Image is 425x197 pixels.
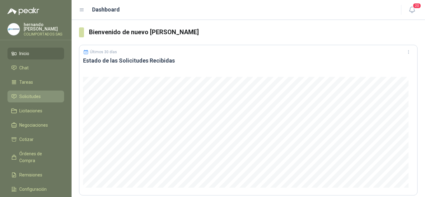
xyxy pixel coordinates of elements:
span: Remisiones [19,171,42,178]
span: Tareas [19,79,33,86]
a: Negociaciones [7,119,64,131]
a: Licitaciones [7,105,64,117]
p: hernando [PERSON_NAME] [24,22,64,31]
h1: Dashboard [92,5,120,14]
img: Company Logo [8,23,20,35]
a: Tareas [7,76,64,88]
a: Remisiones [7,169,64,181]
button: 20 [406,4,418,16]
span: Cotizar [19,136,34,143]
a: Órdenes de Compra [7,148,64,167]
p: Últimos 30 días [90,50,117,54]
span: Solicitudes [19,93,41,100]
span: Licitaciones [19,107,42,114]
span: 20 [413,3,421,9]
p: COLIMPORTADOS SAS [24,32,64,36]
a: Chat [7,62,64,74]
a: Inicio [7,48,64,59]
span: Negociaciones [19,122,48,129]
span: Configuración [19,186,47,193]
h3: Estado de las Solicitudes Recibidas [83,57,413,64]
a: Solicitudes [7,91,64,102]
img: Logo peakr [7,7,39,15]
span: Órdenes de Compra [19,150,58,164]
h3: Bienvenido de nuevo [PERSON_NAME] [89,27,418,37]
a: Cotizar [7,134,64,145]
a: Configuración [7,183,64,195]
span: Chat [19,64,29,71]
span: Inicio [19,50,29,57]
